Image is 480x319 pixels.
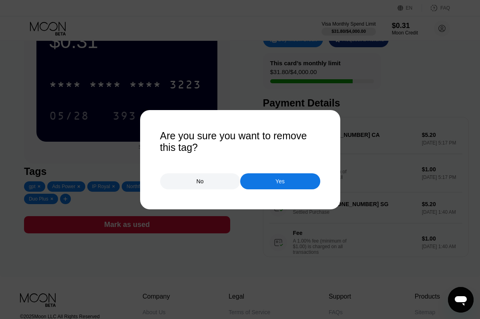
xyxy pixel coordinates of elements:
[275,178,285,185] div: Yes
[448,287,474,313] iframe: Кнопка запуска окна обмена сообщениями
[160,173,240,189] div: No
[197,178,204,185] div: No
[160,130,320,153] div: Are you sure you want to remove this tag?
[240,173,320,189] div: Yes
